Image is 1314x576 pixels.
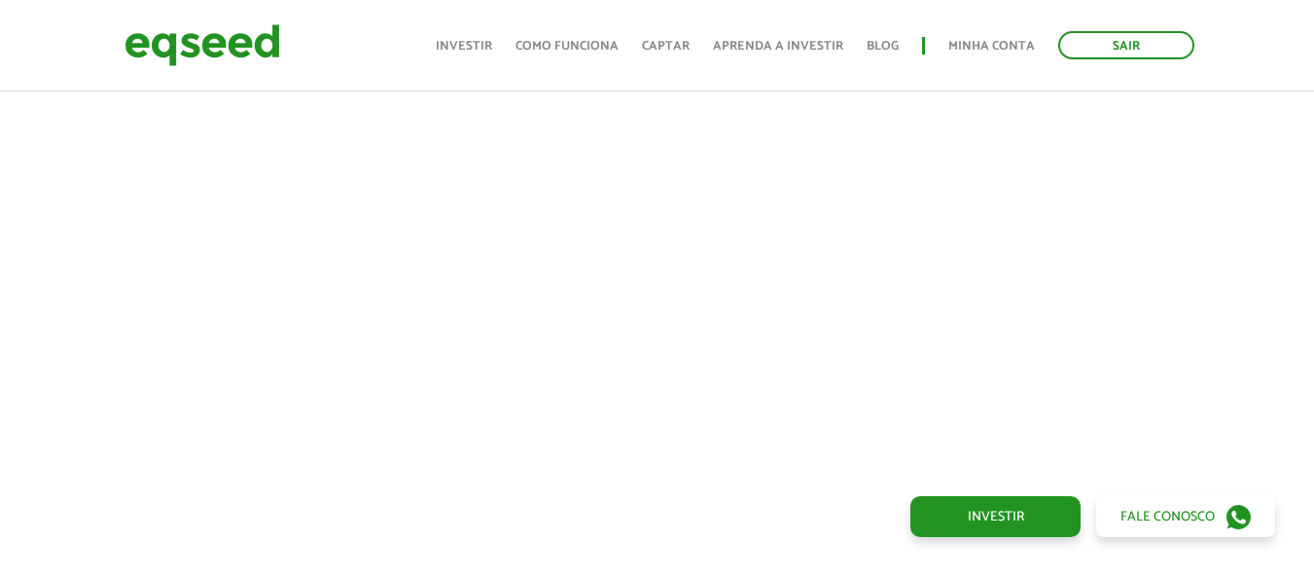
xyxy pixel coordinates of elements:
[1096,496,1275,537] a: Fale conosco
[867,40,899,53] a: Blog
[948,40,1035,53] a: Minha conta
[436,40,492,53] a: Investir
[515,40,619,53] a: Como funciona
[1058,31,1194,59] a: Sair
[910,496,1081,537] a: Investir
[713,40,843,53] a: Aprenda a investir
[642,40,690,53] a: Captar
[124,19,280,71] img: EqSeed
